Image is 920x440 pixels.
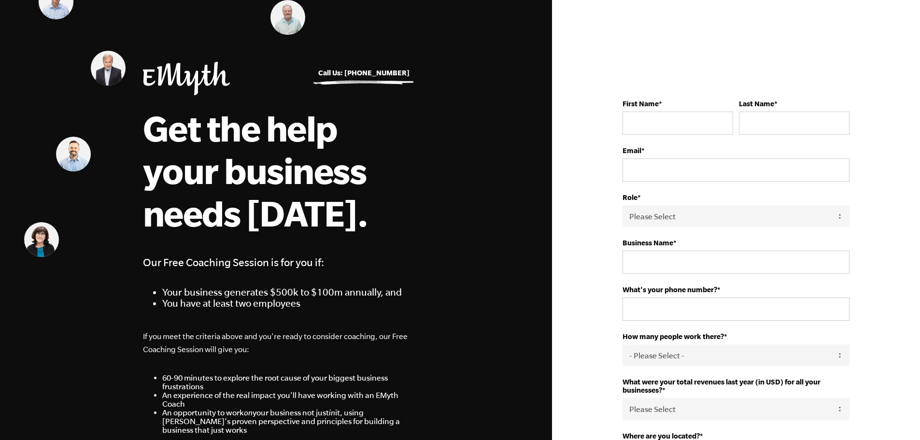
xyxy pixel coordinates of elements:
[623,146,641,155] strong: Email
[143,254,410,271] h4: Our Free Coaching Session is for you if:
[739,99,774,108] strong: Last Name
[623,432,700,440] strong: Where are you located?
[872,394,920,440] iframe: Chat Widget
[162,391,410,408] li: An experience of the real impact you'll have working with an EMyth Coach
[623,99,659,108] strong: First Name
[91,51,126,85] img: Steve Edkins, EMyth Business Coach
[623,239,673,247] strong: Business Name
[162,286,410,298] li: Your business generates $500k to $100m annually, and
[329,408,335,417] em: in
[623,285,717,294] strong: What's your phone number?
[162,408,410,434] li: An opportunity to work your business not just it, using [PERSON_NAME]'s proven perspective and pr...
[318,69,410,77] a: Call Us: [PHONE_NUMBER]
[143,62,230,95] img: EMyth
[623,193,637,201] strong: Role
[24,222,59,257] img: Donna Uzelac, EMyth Business Coach
[143,107,409,234] h1: Get the help your business needs [DATE].
[162,373,410,391] li: 60-90 minutes to explore the root cause of your biggest business frustrations
[623,378,821,394] strong: What were your total revenues last year (in USD) for all your businesses?
[143,330,410,356] p: If you meet the criteria above and you're ready to consider coaching, our Free Coaching Session w...
[623,332,724,341] strong: How many people work there?
[244,408,253,417] em: on
[56,137,91,171] img: Matt Pierce, EMyth Business Coach
[162,298,410,309] li: You have at least two employees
